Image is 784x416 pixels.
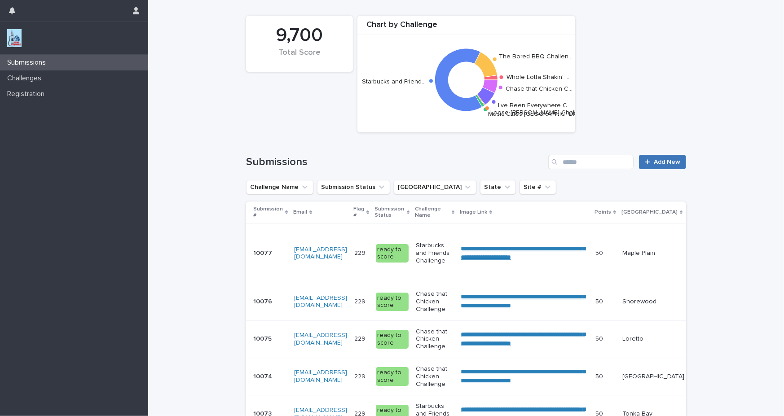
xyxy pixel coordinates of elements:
[253,204,283,221] p: Submission #
[394,180,476,194] button: Closest City
[460,207,487,217] p: Image Link
[294,295,347,309] a: [EMAIL_ADDRESS][DOMAIN_NAME]
[520,180,556,194] button: Site #
[595,207,611,217] p: Points
[595,296,605,306] p: 50
[622,250,684,257] p: Maple Plain
[498,102,571,109] text: I've Been Everywhere C…
[622,335,684,343] p: Loretto
[490,109,591,116] text: Loose [PERSON_NAME] Challenge
[353,204,364,221] p: Flag #
[362,78,426,84] text: Starbucks and Friend…
[480,180,516,194] button: State
[376,330,409,349] div: ready to score
[293,207,307,217] p: Email
[621,207,678,217] p: [GEOGRAPHIC_DATA]
[246,180,313,194] button: Challenge Name
[354,248,367,257] p: 229
[294,246,347,260] a: [EMAIL_ADDRESS][DOMAIN_NAME]
[354,333,367,343] p: 229
[415,204,449,221] p: Challenge Name
[354,371,367,381] p: 229
[354,296,367,306] p: 229
[376,293,409,311] div: ready to score
[246,156,545,169] h1: Submissions
[261,24,338,47] div: 9,700
[4,74,48,83] p: Challenges
[416,290,454,313] p: Chase that Chicken Challenge
[499,53,573,60] text: The Bored BBQ Challen…
[253,296,274,306] p: 10076
[506,86,573,92] text: Chase that Chicken C…
[507,74,569,80] text: Whole Lotta Shakin’ …
[4,58,53,67] p: Submissions
[294,369,347,383] a: [EMAIL_ADDRESS][DOMAIN_NAME]
[376,367,409,386] div: ready to score
[4,90,52,98] p: Registration
[357,20,575,35] div: Chart by Challenge
[317,180,390,194] button: Submission Status
[253,371,274,381] p: 10074
[253,248,274,257] p: 10077
[7,29,22,47] img: jxsLJbdS1eYBI7rVAS4p
[294,332,347,346] a: [EMAIL_ADDRESS][DOMAIN_NAME]
[253,333,273,343] p: 10075
[639,155,686,169] a: Add New
[416,242,454,264] p: Starbucks and Friends Challenge
[416,365,454,388] p: Chase that Chicken Challenge
[595,333,605,343] p: 50
[376,244,409,263] div: ready to score
[654,159,680,165] span: Add New
[488,111,586,117] text: Music Cities [GEOGRAPHIC_DATA]
[261,48,338,67] div: Total Score
[416,328,454,350] p: Chase that Chicken Challenge
[595,248,605,257] p: 50
[375,204,405,221] p: Submission Status
[595,371,605,381] p: 50
[622,373,684,381] p: [GEOGRAPHIC_DATA]
[622,298,684,306] p: Shorewood
[548,155,634,169] input: Search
